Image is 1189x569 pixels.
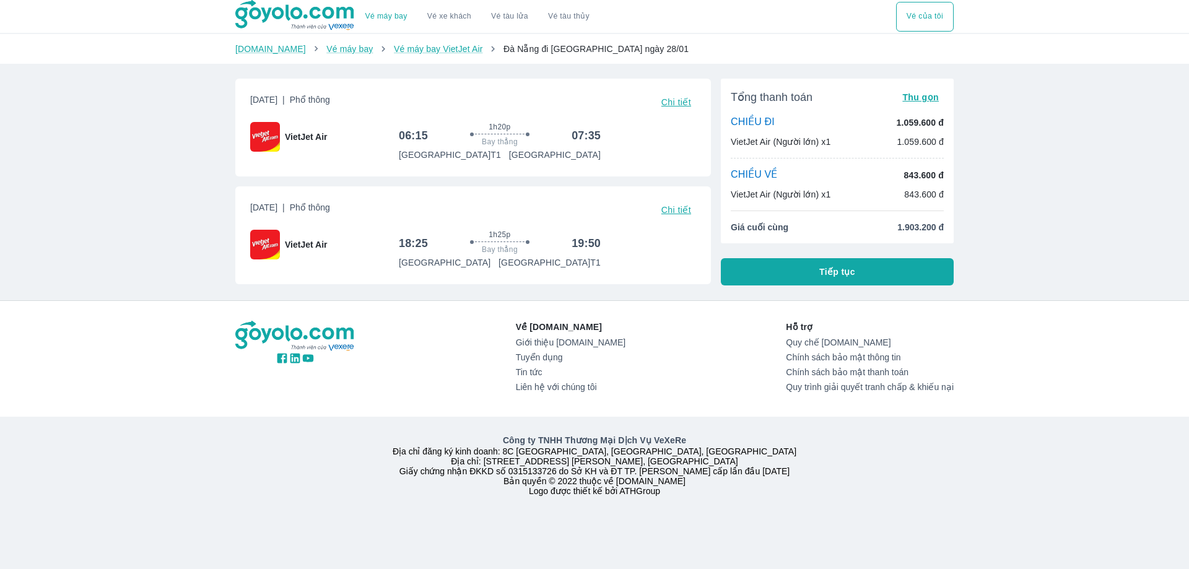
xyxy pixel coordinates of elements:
p: 843.600 đ [904,188,944,201]
span: 1h25p [489,230,510,240]
p: Về [DOMAIN_NAME] [516,321,625,333]
p: [GEOGRAPHIC_DATA] T1 [399,149,501,161]
h6: 18:25 [399,236,428,251]
p: CHIỀU VỀ [731,168,778,182]
div: choose transportation mode [355,2,599,32]
button: Chi tiết [656,201,696,219]
span: [DATE] [250,201,330,219]
span: Bay thẳng [482,137,518,147]
a: Chính sách bảo mật thanh toán [786,367,954,377]
a: Vé máy bay [365,12,407,21]
button: Thu gọn [897,89,944,106]
div: Địa chỉ đăng ký kinh doanh: 8C [GEOGRAPHIC_DATA], [GEOGRAPHIC_DATA], [GEOGRAPHIC_DATA] Địa chỉ: [... [228,434,961,496]
a: Vé máy bay [326,44,373,54]
span: Tiếp tục [819,266,855,278]
a: Vé xe khách [427,12,471,21]
a: Quy trình giải quyết tranh chấp & khiếu nại [786,382,954,392]
p: 1.059.600 đ [897,116,944,129]
button: Chi tiết [656,93,696,111]
a: Tin tức [516,367,625,377]
a: Chính sách bảo mật thông tin [786,352,954,362]
p: CHIỀU ĐI [731,116,775,129]
h6: 19:50 [572,236,601,251]
button: Vé tàu thủy [538,2,599,32]
span: 1.903.200 đ [897,221,944,233]
button: Tiếp tục [721,258,954,285]
a: Quy chế [DOMAIN_NAME] [786,337,954,347]
div: choose transportation mode [896,2,954,32]
span: Thu gọn [902,92,939,102]
a: Vé máy bay VietJet Air [394,44,482,54]
a: Vé tàu lửa [481,2,538,32]
h6: 07:35 [572,128,601,143]
span: | [282,95,285,105]
p: 1.059.600 đ [897,136,944,148]
a: [DOMAIN_NAME] [235,44,306,54]
a: Tuyển dụng [516,352,625,362]
p: Công ty TNHH Thương Mại Dịch Vụ VeXeRe [238,434,951,446]
span: Chi tiết [661,97,691,107]
span: Giá cuối cùng [731,221,788,233]
span: VietJet Air [285,238,327,251]
p: [GEOGRAPHIC_DATA] T1 [499,256,601,269]
span: Phổ thông [290,202,330,212]
span: Bay thẳng [482,245,518,254]
p: [GEOGRAPHIC_DATA] [509,149,601,161]
img: logo [235,321,355,352]
a: Giới thiệu [DOMAIN_NAME] [516,337,625,347]
h6: 06:15 [399,128,428,143]
span: Đà Nẵng đi [GEOGRAPHIC_DATA] ngày 28/01 [503,44,689,54]
p: Hỗ trợ [786,321,954,333]
span: [DATE] [250,93,330,111]
p: VietJet Air (Người lớn) x1 [731,136,830,148]
p: [GEOGRAPHIC_DATA] [399,256,490,269]
span: Phổ thông [290,95,330,105]
a: Liên hệ với chúng tôi [516,382,625,392]
span: | [282,202,285,212]
span: Tổng thanh toán [731,90,812,105]
p: 843.600 đ [904,169,944,181]
p: VietJet Air (Người lớn) x1 [731,188,830,201]
nav: breadcrumb [235,43,954,55]
button: Vé của tôi [896,2,954,32]
span: 1h20p [489,122,510,132]
span: VietJet Air [285,131,327,143]
span: Chi tiết [661,205,691,215]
